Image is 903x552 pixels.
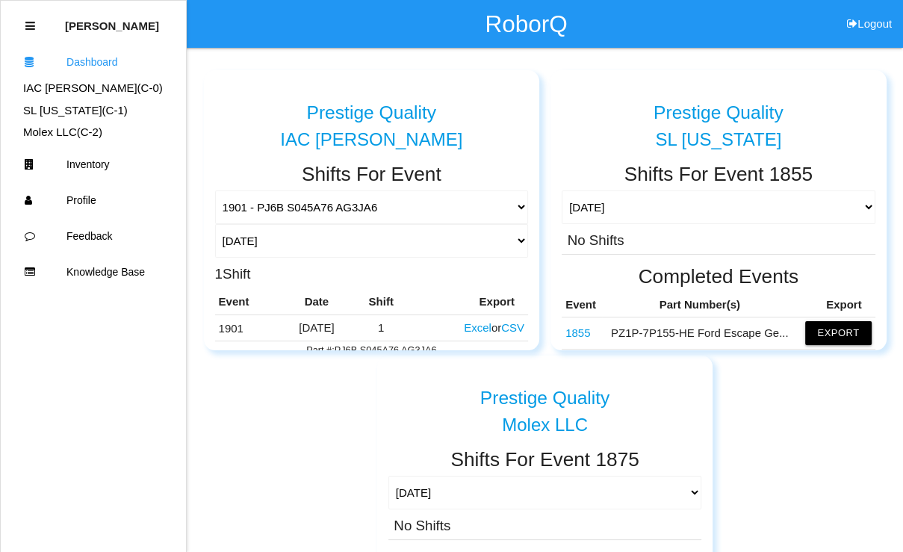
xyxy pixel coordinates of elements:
th: Shift [353,290,409,314]
a: Prestige Quality Molex LLC [388,376,702,435]
td: PZ1P-7P155-HE Ford Escape Gear Shift Assy [562,317,602,350]
td: PZ1P-7P155-HE Ford Escape Ge... [602,317,798,350]
div: Molex LLC [388,415,702,435]
th: Part Number(s) [602,293,798,317]
div: SL Tennessee's Dashboard [1,102,186,120]
a: Dashboard [1,44,186,80]
button: Excel [464,321,491,334]
td: Part #: PJ6B S045A76 AG3JA6 [215,341,529,359]
th: Event [215,290,280,314]
td: [DATE] [280,314,353,341]
h5: Prestige Quality [480,388,610,408]
a: IAC [PERSON_NAME](C-0) [23,81,163,94]
h2: Shifts For Event 1855 [562,164,875,185]
a: Prestige Quality IAC [PERSON_NAME] [215,90,529,150]
div: Close [25,8,35,44]
h3: No Shifts [394,515,450,533]
a: Profile [1,182,186,218]
a: Molex LLC(C-2) [23,125,102,138]
a: Prestige Quality SL [US_STATE] [562,90,875,150]
a: SL [US_STATE](C-1) [23,104,128,117]
h5: Prestige Quality [654,102,783,123]
th: Date [280,290,353,314]
td: PJ6B S045A76 AG3JA6 [215,314,280,341]
h2: Shifts For Event 1875 [388,449,702,471]
div: IAC [PERSON_NAME] [215,130,529,149]
h3: 1 Shift [215,263,251,282]
div: Molex LLC's Dashboard [1,124,186,141]
a: Inventory [1,146,186,182]
h3: No Shifts [568,229,624,248]
td: 1 [353,314,409,341]
div: IAC Alma's Dashboard [1,80,186,97]
a: Knowledge Base [1,254,186,290]
th: Export [409,290,528,314]
th: Event [562,293,602,317]
h2: Shifts For Event [215,164,529,185]
h5: Prestige Quality [306,102,436,123]
div: or [462,320,524,337]
th: Export [798,293,875,317]
p: Thomas Sontag [65,8,159,32]
a: 1855 [565,326,590,339]
button: Export [805,321,871,345]
h2: Completed Events [562,266,875,288]
button: CSV [501,321,524,334]
a: Feedback [1,218,186,254]
div: SL [US_STATE] [562,130,875,149]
